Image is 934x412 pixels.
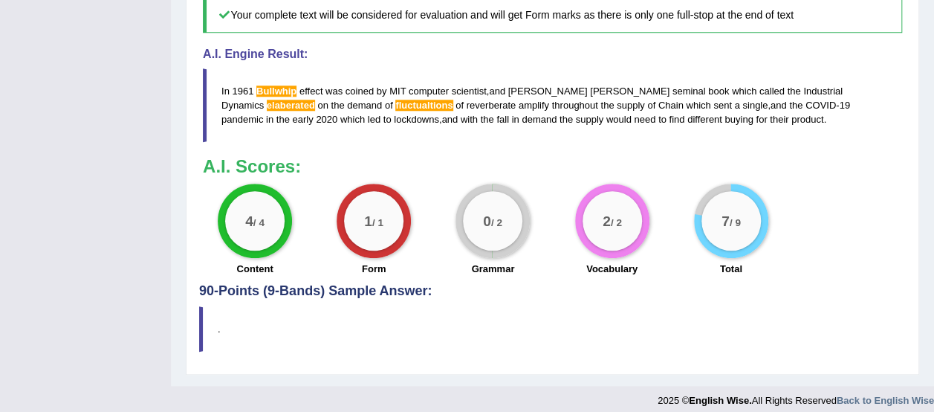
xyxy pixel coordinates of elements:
[385,100,393,111] span: of
[368,114,380,125] span: led
[720,262,742,276] label: Total
[617,100,645,111] span: supply
[409,86,449,97] span: computer
[634,114,655,125] span: need
[689,395,751,406] strong: English Wise.
[721,213,730,229] big: 7
[483,213,491,229] big: 0
[389,86,406,97] span: MIT
[256,86,296,97] span: Possible spelling mistake found. (did you mean: Bull whip)
[471,262,514,276] label: Grammar
[266,114,273,125] span: in
[347,100,382,111] span: demand
[221,86,230,97] span: In
[203,48,902,61] h4: A.I. Engine Result:
[606,114,632,125] span: would
[734,100,739,111] span: a
[496,114,509,125] span: fall
[372,217,383,228] small: / 1
[789,100,802,111] span: the
[489,86,505,97] span: and
[394,114,439,125] span: lockdowns
[522,114,557,125] span: demand
[600,100,614,111] span: the
[576,114,604,125] span: supply
[395,100,453,111] span: Possible spelling mistake found. (did you mean: fluctuations)
[732,86,756,97] span: which
[221,114,263,125] span: pandemic
[364,213,372,229] big: 1
[292,114,313,125] span: early
[586,262,638,276] label: Vocabulary
[787,86,800,97] span: the
[687,114,722,125] span: different
[253,217,265,228] small: / 4
[590,86,669,97] span: [PERSON_NAME]
[340,114,365,125] span: which
[203,68,902,142] blockquote: , , - , .
[232,86,253,97] span: 1961
[770,114,788,125] span: their
[658,114,667,125] span: to
[791,114,823,125] span: product
[686,100,710,111] span: which
[669,114,684,125] span: find
[491,217,502,228] small: / 2
[299,86,323,97] span: effect
[345,100,348,111] span: Possible typo: you repeated a whitespace (did you mean: )
[610,217,621,228] small: / 2
[729,217,740,228] small: / 9
[759,86,785,97] span: called
[455,100,464,111] span: of
[441,114,458,125] span: and
[647,100,655,111] span: of
[519,100,549,111] span: amplify
[512,114,519,125] span: in
[467,100,516,111] span: reverberate
[267,100,315,111] span: Possible spelling mistake found. (did you mean: elaborated)
[805,100,836,111] span: COVID
[237,262,273,276] label: Content
[708,86,729,97] span: book
[362,262,386,276] label: Form
[603,213,611,229] big: 2
[317,100,328,111] span: on
[481,114,494,125] span: the
[508,86,588,97] span: [PERSON_NAME]
[803,86,843,97] span: Industrial
[203,156,301,176] b: A.I. Scores:
[199,306,906,352] blockquote: .
[839,100,849,111] span: 19
[742,100,768,111] span: single
[316,114,337,125] span: 2020
[552,100,598,111] span: throughout
[756,114,767,125] span: for
[658,100,684,111] span: Chain
[771,100,787,111] span: and
[672,86,706,97] span: seminal
[461,114,478,125] span: with
[560,114,573,125] span: the
[221,100,264,111] span: Dynamics
[724,114,753,125] span: buying
[383,114,392,125] span: to
[658,386,934,408] div: 2025 © All Rights Reserved
[276,114,290,125] span: the
[837,395,934,406] a: Back to English Wise
[325,86,343,97] span: was
[346,86,374,97] span: coined
[245,213,253,229] big: 4
[452,86,487,97] span: scientist
[377,86,387,97] span: by
[713,100,732,111] span: sent
[331,100,344,111] span: the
